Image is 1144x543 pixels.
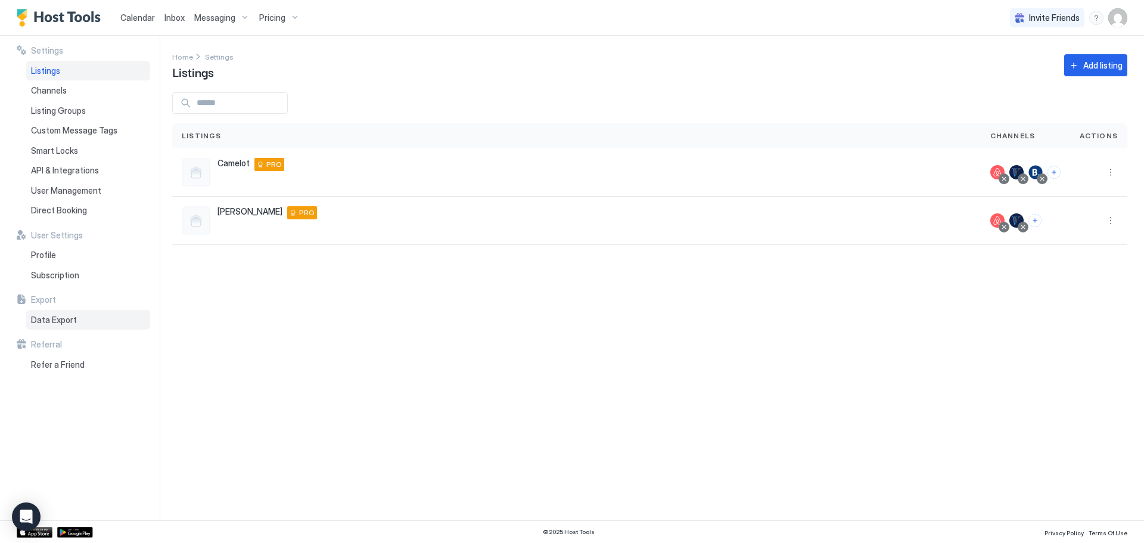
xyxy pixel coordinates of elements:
span: Channels [31,85,67,96]
span: User Management [31,185,101,196]
a: Inbox [164,11,185,24]
a: Smart Locks [26,141,150,161]
div: menu [1103,213,1118,228]
span: Subscription [31,270,79,281]
span: Home [172,52,193,61]
span: Smart Locks [31,145,78,156]
a: API & Integrations [26,160,150,181]
button: Connect channels [1047,166,1061,179]
a: Home [172,50,193,63]
span: Camelot [217,158,250,169]
button: More options [1103,165,1118,179]
a: Host Tools Logo [17,9,106,27]
span: Listings [172,63,214,80]
div: Open Intercom Messenger [12,502,41,531]
span: Actions [1080,131,1118,141]
a: Terms Of Use [1089,526,1127,538]
a: Listing Groups [26,101,150,121]
span: Listing Groups [31,106,86,116]
span: API & Integrations [31,165,99,176]
a: Profile [26,245,150,265]
span: Invite Friends [1029,13,1080,23]
a: Channels [26,80,150,101]
a: Google Play Store [57,527,93,538]
span: Referral [31,339,62,350]
span: PRO [266,159,282,170]
span: Custom Message Tags [31,125,117,136]
a: Settings [205,50,234,63]
span: Data Export [31,315,77,325]
span: Settings [205,52,234,61]
div: Breadcrumb [205,50,234,63]
span: Privacy Policy [1044,529,1084,536]
span: Calendar [120,13,155,23]
span: Refer a Friend [31,359,85,370]
a: App Store [17,527,52,538]
button: More options [1103,213,1118,228]
span: [PERSON_NAME] [217,206,282,217]
a: Data Export [26,310,150,330]
button: Connect channels [1028,214,1042,227]
a: User Management [26,181,150,201]
div: menu [1103,165,1118,179]
span: © 2025 Host Tools [543,528,595,536]
a: Refer a Friend [26,355,150,375]
a: Listings [26,61,150,81]
button: Add listing [1064,54,1127,76]
a: Privacy Policy [1044,526,1084,538]
span: Direct Booking [31,205,87,216]
span: Profile [31,250,56,260]
span: Channels [990,131,1036,141]
div: Add listing [1083,59,1123,72]
span: Listings [31,66,60,76]
span: Listings [182,131,222,141]
span: Export [31,294,56,305]
span: User Settings [31,230,83,241]
input: Input Field [192,93,287,113]
span: Inbox [164,13,185,23]
div: menu [1089,11,1103,25]
span: PRO [299,207,315,218]
div: User profile [1108,8,1127,27]
div: Breadcrumb [172,50,193,63]
span: Terms Of Use [1089,529,1127,536]
a: Custom Message Tags [26,120,150,141]
span: Settings [31,45,63,56]
span: Pricing [259,13,285,23]
a: Direct Booking [26,200,150,221]
span: Messaging [194,13,235,23]
a: Subscription [26,265,150,286]
a: Calendar [120,11,155,24]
